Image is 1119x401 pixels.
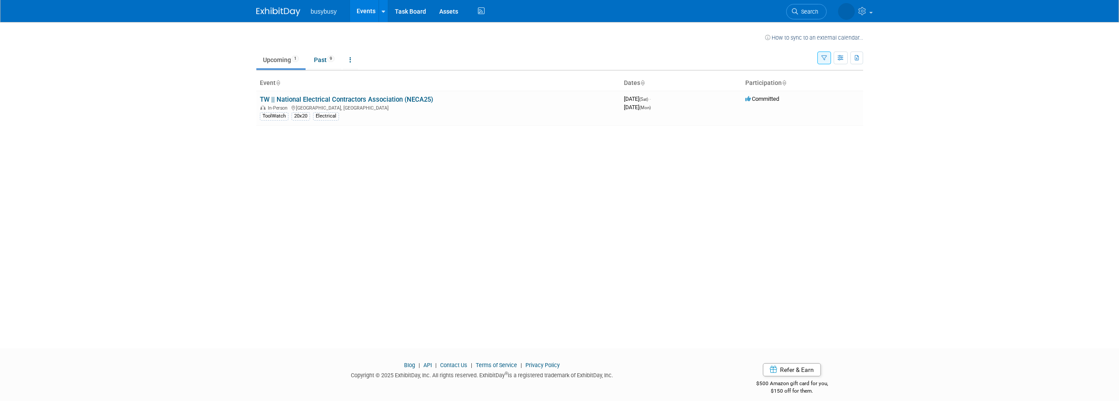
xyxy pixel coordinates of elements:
a: Contact Us [440,362,467,368]
span: - [649,96,651,102]
th: Event [256,76,620,91]
a: Refer & Earn [763,363,821,376]
th: Dates [620,76,742,91]
span: 1 [292,55,299,62]
span: 9 [327,55,335,62]
a: Blog [404,362,415,368]
span: | [518,362,524,368]
span: [DATE] [624,104,651,110]
a: Sort by Participation Type [782,79,786,86]
div: ToolWatch [260,112,288,120]
a: Upcoming1 [256,52,306,68]
a: Sort by Event Name [276,79,280,86]
span: | [433,362,439,368]
a: Sort by Start Date [640,79,645,86]
span: In-Person [268,105,290,111]
span: busybusy [311,8,337,15]
div: Copyright © 2025 ExhibitDay, Inc. All rights reserved. ExhibitDay is a registered trademark of Ex... [256,369,708,379]
span: | [469,362,474,368]
span: Committed [745,96,779,102]
sup: ® [505,371,508,376]
img: ExhibitDay [256,7,300,16]
a: How to sync to an external calendar... [765,34,863,41]
img: Tucker Farmer [838,3,855,20]
div: Electrical [313,112,339,120]
div: $150 off for them. [721,387,863,395]
a: Terms of Service [476,362,517,368]
span: (Sat) [639,97,648,102]
a: Search [786,4,827,19]
div: [GEOGRAPHIC_DATA], [GEOGRAPHIC_DATA] [260,104,617,111]
span: [DATE] [624,96,651,102]
span: Search [798,8,818,15]
a: TW || National Electrical Contractors Association (NECA25) [260,96,433,103]
a: Privacy Policy [525,362,560,368]
span: | [416,362,422,368]
a: Past9 [307,52,341,68]
th: Participation [742,76,863,91]
img: In-Person Event [260,105,266,110]
div: 20x20 [292,112,310,120]
span: (Mon) [639,105,651,110]
a: API [423,362,432,368]
div: $500 Amazon gift card for you, [721,374,863,394]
